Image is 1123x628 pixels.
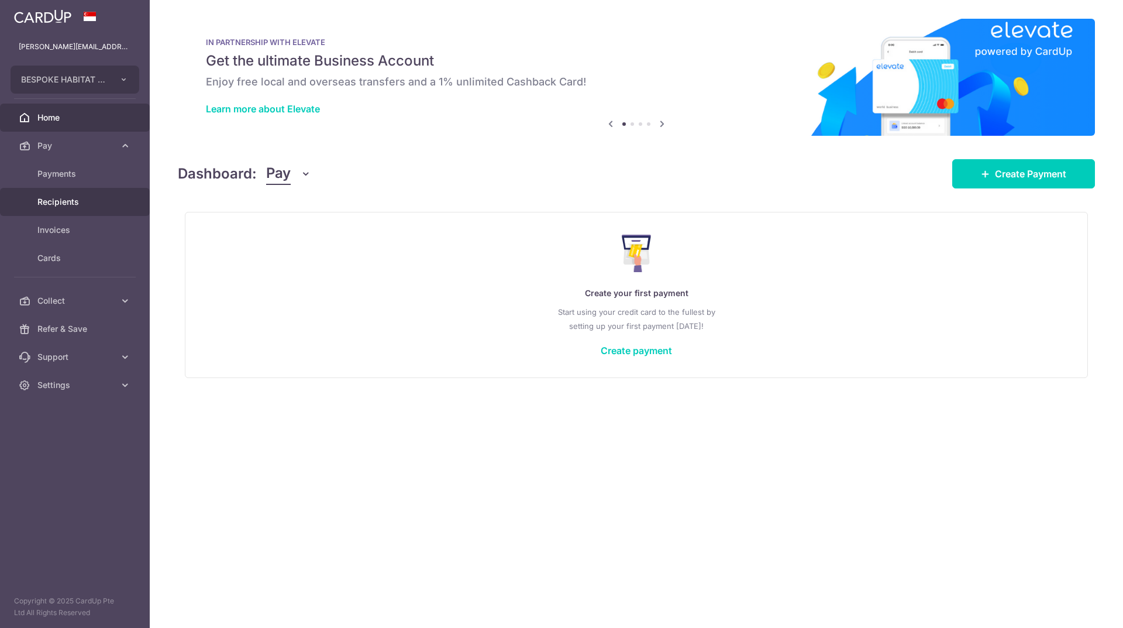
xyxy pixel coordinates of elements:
a: Learn more about Elevate [206,103,320,115]
span: Home [37,112,115,123]
span: Collect [37,295,115,307]
span: Pay [37,140,115,152]
img: Renovation banner [178,19,1095,136]
span: Invoices [37,224,115,236]
span: Support [37,351,115,363]
p: IN PARTNERSHIP WITH ELEVATE [206,37,1067,47]
span: BESPOKE HABITAT B47WA PTE. LTD. [21,74,108,85]
h5: Get the ultimate Business Account [206,52,1067,70]
h4: Dashboard: [178,163,257,184]
a: Create payment [601,345,672,356]
span: Refer & Save [37,323,115,335]
p: [PERSON_NAME][EMAIL_ADDRESS][DOMAIN_NAME] [19,41,131,53]
a: Create Payment [952,159,1095,188]
span: Settings [37,379,115,391]
span: Recipients [37,196,115,208]
span: Create Payment [995,167,1066,181]
img: CardUp [14,9,71,23]
h6: Enjoy free local and overseas transfers and a 1% unlimited Cashback Card! [206,75,1067,89]
p: Create your first payment [209,286,1064,300]
p: Start using your credit card to the fullest by setting up your first payment [DATE]! [209,305,1064,333]
span: Pay [266,163,291,185]
span: Cards [37,252,115,264]
button: BESPOKE HABITAT B47WA PTE. LTD. [11,66,139,94]
span: Payments [37,168,115,180]
button: Pay [266,163,311,185]
img: Make Payment [622,235,652,272]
